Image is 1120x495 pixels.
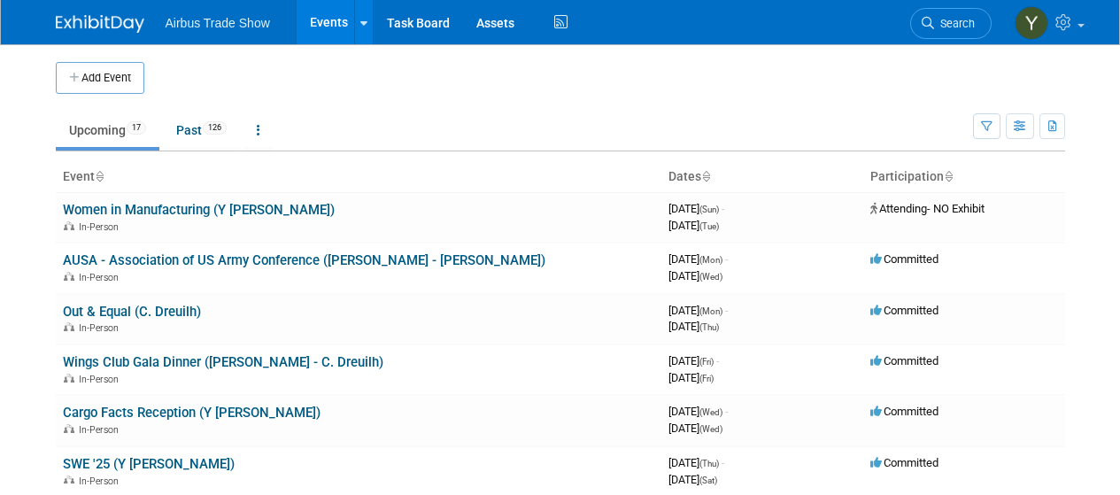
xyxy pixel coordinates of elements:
span: (Wed) [699,424,722,434]
span: [DATE] [668,252,728,266]
span: Search [934,17,975,30]
span: (Mon) [699,255,722,265]
a: Past126 [163,113,240,147]
span: (Mon) [699,306,722,316]
span: - [725,405,728,418]
th: Participation [863,162,1065,192]
span: Airbus Trade Show [166,16,270,30]
span: (Thu) [699,322,719,332]
a: Sort by Start Date [701,169,710,183]
button: Add Event [56,62,144,94]
span: [DATE] [668,473,717,486]
span: [DATE] [668,371,714,384]
a: SWE '25 (Y [PERSON_NAME]) [63,456,235,472]
span: 17 [127,121,146,135]
span: (Tue) [699,221,719,231]
span: Committed [870,354,938,367]
a: Upcoming17 [56,113,159,147]
span: (Fri) [699,357,714,367]
span: In-Person [79,272,124,283]
span: [DATE] [668,354,719,367]
span: - [722,202,724,215]
span: - [725,304,728,317]
span: - [716,354,719,367]
span: Attending- NO Exhibit [870,202,985,215]
span: [DATE] [668,304,728,317]
span: In-Person [79,322,124,334]
img: ExhibitDay [56,15,144,33]
a: Out & Equal (C. Dreuilh) [63,304,201,320]
span: In-Person [79,424,124,436]
span: [DATE] [668,422,722,435]
th: Event [56,162,661,192]
span: (Fri) [699,374,714,383]
span: Committed [870,252,938,266]
a: Women in Manufacturing (Y [PERSON_NAME]) [63,202,335,218]
span: (Thu) [699,459,719,468]
span: - [722,456,724,469]
a: Search [910,8,992,39]
span: Committed [870,405,938,418]
span: [DATE] [668,456,724,469]
span: 126 [203,121,227,135]
span: In-Person [79,221,124,233]
span: (Sat) [699,476,717,485]
a: Wings Club Gala Dinner ([PERSON_NAME] - C. Dreuilh) [63,354,383,370]
span: [DATE] [668,320,719,333]
a: AUSA - Association of US Army Conference ([PERSON_NAME] - [PERSON_NAME]) [63,252,545,268]
span: [DATE] [668,269,722,282]
img: Yolanda Bauza [1015,6,1048,40]
span: (Wed) [699,407,722,417]
span: Committed [870,304,938,317]
span: In-Person [79,476,124,487]
span: In-Person [79,374,124,385]
img: In-Person Event [64,424,74,433]
span: [DATE] [668,219,719,232]
span: [DATE] [668,202,724,215]
span: (Wed) [699,272,722,282]
span: (Sun) [699,205,719,214]
img: In-Person Event [64,374,74,383]
img: In-Person Event [64,476,74,484]
a: Sort by Participation Type [944,169,953,183]
span: [DATE] [668,405,728,418]
img: In-Person Event [64,221,74,230]
img: In-Person Event [64,322,74,331]
span: - [725,252,728,266]
a: Sort by Event Name [95,169,104,183]
img: In-Person Event [64,272,74,281]
th: Dates [661,162,863,192]
a: Cargo Facts Reception (Y [PERSON_NAME]) [63,405,321,421]
span: Committed [870,456,938,469]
